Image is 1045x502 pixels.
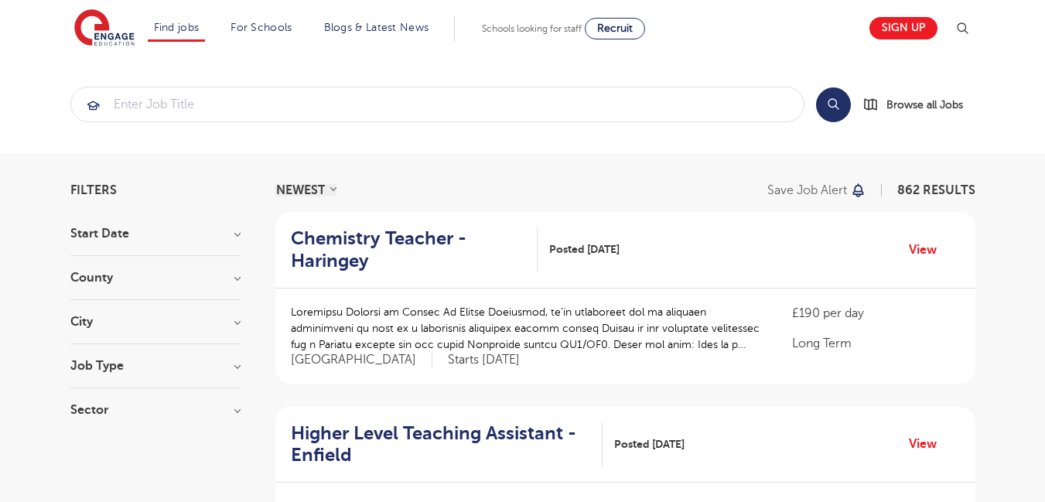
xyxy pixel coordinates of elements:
span: Browse all Jobs [886,96,963,114]
div: Submit [70,87,804,122]
input: Submit [71,87,804,121]
p: Starts [DATE] [448,352,520,368]
p: Save job alert [767,184,847,196]
a: Chemistry Teacher - Haringey [291,227,538,272]
a: Browse all Jobs [863,96,975,114]
h3: Job Type [70,360,241,372]
span: Filters [70,184,117,196]
h3: County [70,271,241,284]
span: Posted [DATE] [549,241,620,258]
a: Higher Level Teaching Assistant - Enfield [291,422,603,467]
p: Long Term [792,334,959,353]
span: Schools looking for staff [482,23,582,34]
h3: Sector [70,404,241,416]
h2: Chemistry Teacher - Haringey [291,227,525,272]
p: £190 per day [792,304,959,323]
a: Blogs & Latest News [324,22,429,33]
p: Loremipsu Dolorsi am Consec Ad Elitse Doeiusmod, te’in utlaboreet dol ma aliquaen adminimveni qu ... [291,304,762,353]
h3: City [70,316,241,328]
h2: Higher Level Teaching Assistant - Enfield [291,422,590,467]
span: 862 RESULTS [897,183,975,197]
a: View [909,434,948,454]
a: View [909,240,948,260]
a: For Schools [231,22,292,33]
span: Recruit [597,22,633,34]
img: Engage Education [74,9,135,48]
h3: Start Date [70,227,241,240]
a: Find jobs [154,22,200,33]
a: Sign up [869,17,937,39]
button: Save job alert [767,184,867,196]
span: [GEOGRAPHIC_DATA] [291,352,432,368]
a: Recruit [585,18,645,39]
button: Search [816,87,851,122]
span: Posted [DATE] [614,436,685,452]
